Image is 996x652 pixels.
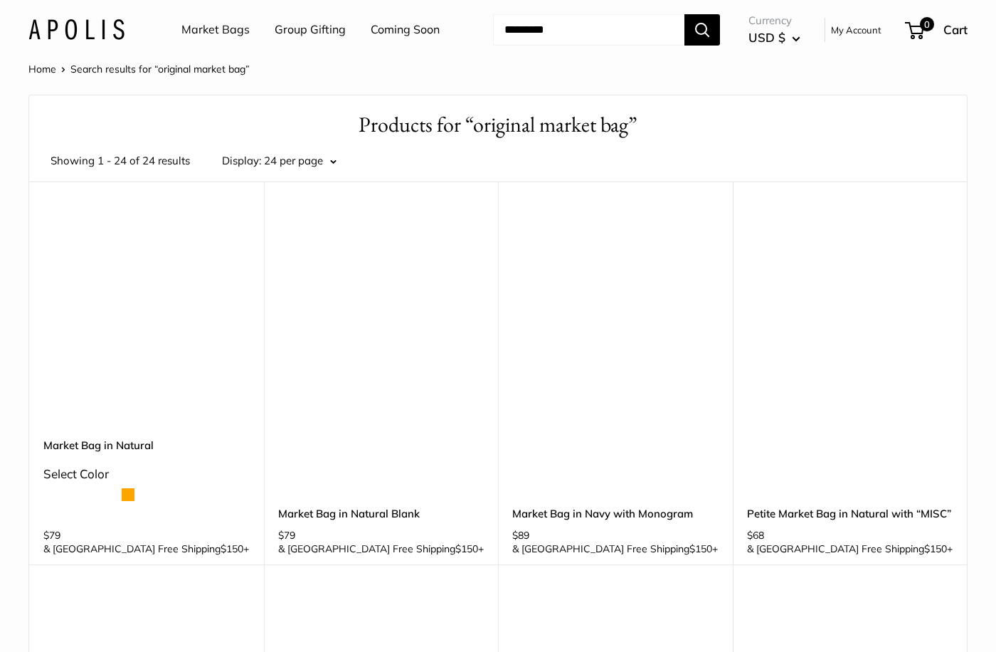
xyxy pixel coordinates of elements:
[920,17,934,31] span: 0
[747,217,953,424] a: Petite Market Bag in Natural with “MISC”Petite Market Bag in Natural with “MISC”
[181,19,250,41] a: Market Bags
[748,30,785,45] span: USD $
[371,19,440,41] a: Coming Soon
[275,19,346,41] a: Group Gifting
[512,505,719,522] a: Market Bag in Navy with Monogram
[221,542,243,555] span: $150
[43,529,60,542] span: $79
[28,19,124,40] img: Apolis
[222,151,261,171] label: Display:
[493,14,684,46] input: Search...
[747,505,953,522] a: Petite Market Bag in Natural with “MISC”
[747,544,953,554] span: & [GEOGRAPHIC_DATA] Free Shipping +
[512,217,719,424] a: Market Bag in Navy with MonogramMarket Bag in Navy with Monogram
[28,60,250,78] nav: Breadcrumb
[43,217,250,424] a: Market Bag in NaturalMarket Bag in Natural
[748,11,800,31] span: Currency
[906,19,968,41] a: 0 Cart
[278,544,484,554] span: & [GEOGRAPHIC_DATA] Free Shipping +
[43,544,249,554] span: & [GEOGRAPHIC_DATA] Free Shipping +
[455,542,478,555] span: $150
[943,22,968,37] span: Cart
[278,217,484,424] a: description_Perfect for any art project. Kids hand prints anyone?Market Bag in Natural Blank
[689,542,712,555] span: $150
[924,542,947,555] span: $150
[264,154,323,167] span: 24 per page
[43,463,250,485] div: Select Color
[70,63,250,75] span: Search results for “original market bag”
[748,26,800,49] button: USD $
[43,437,250,453] a: Market Bag in Natural
[512,529,529,542] span: $89
[747,529,764,542] span: $68
[28,63,56,75] a: Home
[831,21,881,38] a: My Account
[51,151,190,171] span: Showing 1 - 24 of 24 results
[278,505,484,522] a: Market Bag in Natural Blank
[684,14,720,46] button: Search
[51,110,945,140] h1: Products for “original market bag”
[512,544,718,554] span: & [GEOGRAPHIC_DATA] Free Shipping +
[264,151,337,171] button: 24 per page
[278,529,295,542] span: $79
